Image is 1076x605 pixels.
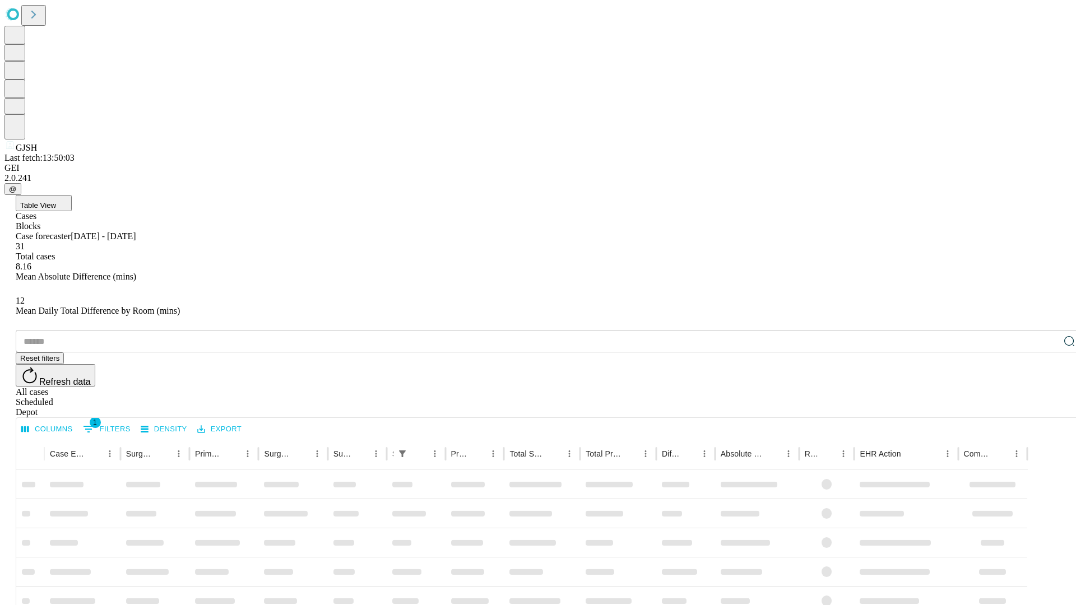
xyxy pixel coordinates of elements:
div: Primary Service [195,449,223,458]
button: Menu [240,446,256,462]
span: Mean Absolute Difference (mins) [16,272,136,281]
button: Export [194,421,244,438]
button: Sort [411,446,427,462]
button: Sort [820,446,836,462]
span: Refresh data [39,377,91,387]
span: 31 [16,241,25,251]
span: @ [9,185,17,193]
button: Refresh data [16,364,95,387]
div: Case Epic Id [50,449,85,458]
button: Sort [353,446,368,462]
span: Total cases [16,252,55,261]
div: Total Predicted Duration [586,449,621,458]
button: Menu [638,446,653,462]
div: Surgery Name [264,449,292,458]
span: Mean Daily Total Difference by Room (mins) [16,306,180,315]
div: 1 active filter [395,446,410,462]
button: Sort [622,446,638,462]
span: Table View [20,201,56,210]
button: Sort [224,446,240,462]
button: Sort [765,446,781,462]
button: Menu [781,446,796,462]
button: Menu [1009,446,1024,462]
button: Density [138,421,190,438]
span: GJSH [16,143,37,152]
div: EHR Action [860,449,901,458]
button: Menu [485,446,501,462]
div: Comments [964,449,992,458]
button: Menu [368,446,384,462]
span: 12 [16,296,25,305]
div: Difference [662,449,680,458]
span: [DATE] - [DATE] [71,231,136,241]
div: Surgeon Name [126,449,154,458]
button: Sort [294,446,309,462]
button: Menu [309,446,325,462]
div: 2.0.241 [4,173,1072,183]
span: Case forecaster [16,231,71,241]
div: GEI [4,163,1072,173]
button: Sort [470,446,485,462]
button: Sort [902,446,918,462]
button: Table View [16,195,72,211]
div: Predicted In Room Duration [451,449,469,458]
button: Menu [940,446,956,462]
button: Reset filters [16,352,64,364]
span: 1 [90,417,101,428]
button: Show filters [80,420,133,438]
button: Sort [993,446,1009,462]
div: Resolved in EHR [805,449,819,458]
button: Sort [155,446,171,462]
button: @ [4,183,21,195]
span: Last fetch: 13:50:03 [4,153,75,162]
button: Show filters [395,446,410,462]
button: Menu [836,446,851,462]
div: Surgery Date [333,449,351,458]
button: Sort [681,446,697,462]
div: Scheduled In Room Duration [392,449,393,458]
button: Menu [427,446,443,462]
span: Reset filters [20,354,59,362]
div: Absolute Difference [721,449,764,458]
button: Menu [171,446,187,462]
button: Menu [697,446,712,462]
span: 8.16 [16,262,31,271]
button: Sort [86,446,102,462]
button: Sort [546,446,562,462]
div: Total Scheduled Duration [509,449,545,458]
button: Menu [562,446,577,462]
button: Select columns [18,421,76,438]
button: Menu [102,446,118,462]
